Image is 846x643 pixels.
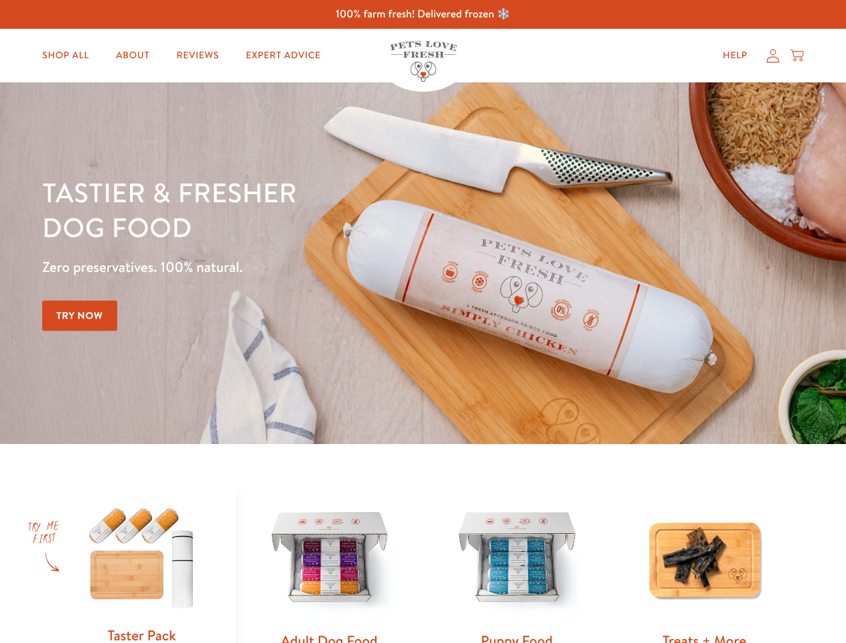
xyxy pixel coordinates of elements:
p: Zero preservatives. 100% natural. [42,255,550,279]
h1: Tastier & fresher dog food [42,175,550,244]
a: Expert Advice [235,42,332,69]
a: Try Now [42,301,117,331]
a: Help [712,42,758,69]
a: Shop All [31,42,100,69]
img: Pets Love Fresh [390,41,457,82]
a: Reviews [165,42,229,69]
a: About [105,42,160,69]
